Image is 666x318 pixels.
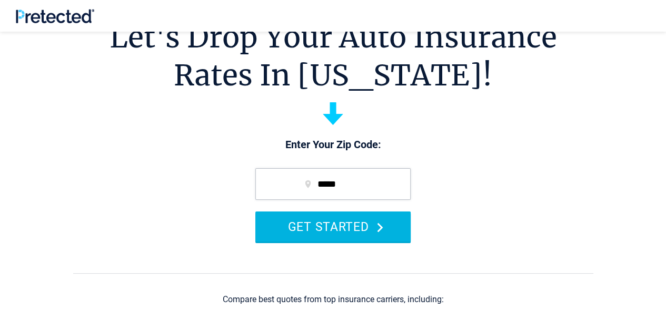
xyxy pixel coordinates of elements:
p: Enter Your Zip Code: [245,138,421,152]
input: zip code [255,168,411,200]
img: Pretected Logo [16,9,94,23]
button: GET STARTED [255,211,411,242]
h1: Let's Drop Your Auto Insurance Rates In [US_STATE]! [110,18,557,94]
div: Compare best quotes from top insurance carriers, including: [223,295,444,304]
